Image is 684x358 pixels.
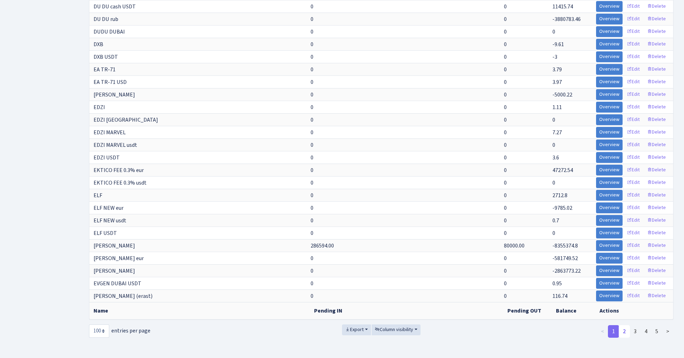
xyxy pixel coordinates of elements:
[624,77,643,87] a: Edit
[651,325,662,338] a: 5
[552,141,555,149] span: 0
[94,28,125,36] span: DUDU DUBAI
[552,280,562,287] span: 0.95
[311,66,313,73] span: 0
[94,280,141,287] span: EVGEN DUBAI USDT
[624,139,643,150] a: Edit
[311,242,334,250] span: 286594.00
[345,326,364,333] span: Export
[552,78,562,86] span: 3.97
[624,26,643,37] a: Edit
[596,89,623,100] a: Overview
[552,41,564,48] span: -9.61
[624,127,643,138] a: Edit
[94,15,118,23] span: DU DU rub
[94,78,127,86] span: EA TR-71 USD
[372,324,421,335] button: Column visibility
[504,103,507,111] span: 0
[311,255,313,262] span: 0
[504,229,507,237] span: 0
[644,152,669,163] a: Delete
[504,255,507,262] span: 0
[644,202,669,213] a: Delete
[504,116,507,124] span: 0
[644,278,669,289] a: Delete
[311,103,313,111] span: 0
[552,267,581,275] span: -2863773.22
[644,215,669,226] a: Delete
[89,302,310,319] th: Name
[311,78,313,86] span: 0
[94,129,126,136] span: EDZI MARVEL
[311,116,313,124] span: 0
[552,179,555,187] span: 0
[644,190,669,201] a: Delete
[311,267,313,275] span: 0
[624,14,643,24] a: Edit
[624,278,643,289] a: Edit
[504,141,507,149] span: 0
[624,165,643,176] a: Edit
[552,116,555,124] span: 0
[342,324,371,335] button: Export
[94,229,117,237] span: ELF USDT
[596,77,623,87] a: Overview
[630,325,641,338] a: 3
[596,291,623,301] a: Overview
[311,53,313,61] span: 0
[624,114,643,125] a: Edit
[89,324,109,338] select: entries per page
[504,242,525,250] span: 80000.00
[503,302,552,319] th: Pending OUT
[375,326,413,333] span: Column visibility
[504,15,507,23] span: 0
[552,129,562,136] span: 7.27
[311,179,313,187] span: 0
[644,77,669,87] a: Delete
[596,26,623,37] a: Overview
[644,139,669,150] a: Delete
[595,302,673,319] th: Actions
[596,127,623,138] a: Overview
[94,116,158,124] span: EDZI [GEOGRAPHIC_DATA]
[311,292,313,300] span: 0
[552,217,559,224] span: 0.7
[640,325,652,338] a: 4
[624,1,643,12] a: Edit
[596,240,623,251] a: Overview
[608,325,619,338] a: 1
[504,66,507,73] span: 0
[624,102,643,113] a: Edit
[624,64,643,75] a: Edit
[504,166,507,174] span: 0
[596,39,623,50] a: Overview
[94,41,103,48] span: DXB
[552,229,555,237] span: 0
[94,91,135,99] span: [PERSON_NAME]
[311,28,313,36] span: 0
[504,78,507,86] span: 0
[504,292,507,300] span: 0
[644,265,669,276] a: Delete
[89,324,150,338] label: entries per page
[504,217,507,224] span: 0
[644,253,669,264] a: Delete
[94,154,120,162] span: EDZI USDT
[644,14,669,24] a: Delete
[662,325,674,338] a: >
[644,127,669,138] a: Delete
[552,103,562,111] span: 1.11
[552,154,559,162] span: 3.6
[311,141,313,149] span: 0
[552,166,573,174] span: 47272.54
[624,202,643,213] a: Edit
[311,229,313,237] span: 0
[94,166,144,174] span: EKTICO FEE 0.3% eur
[552,204,572,212] span: -9785.02
[596,152,623,163] a: Overview
[644,165,669,176] a: Delete
[596,102,623,113] a: Overview
[596,64,623,75] a: Overview
[552,15,581,23] span: -3880783.46
[552,91,572,99] span: -5000.22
